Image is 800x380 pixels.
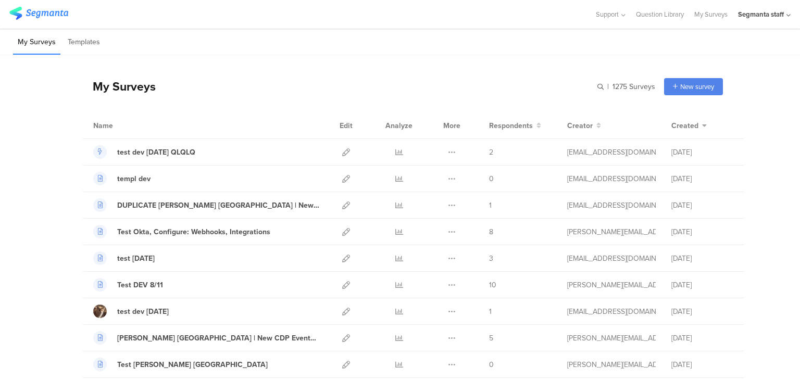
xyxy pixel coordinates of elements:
span: | [606,81,610,92]
span: 1 [489,200,492,211]
div: test dev mon 11 aug [117,306,169,317]
a: templ dev [93,172,151,185]
div: [DATE] [671,173,734,184]
button: Creator [567,120,601,131]
div: Nevin NC | New CDP Events, sgrd [117,333,319,344]
div: Edit [335,112,357,138]
div: channelle@segmanta.com [567,253,656,264]
div: Analyze [383,112,415,138]
div: [DATE] [671,359,734,370]
button: Created [671,120,707,131]
div: templ dev [117,173,151,184]
div: My Surveys [82,78,156,95]
div: eliran@segmanta.com [567,173,656,184]
span: Respondents [489,120,533,131]
div: More [441,112,463,138]
div: test dev aug 11 QLQLQ [117,147,195,158]
li: Templates [63,30,105,55]
span: Support [596,9,619,19]
div: raymund@segmanta.com [567,280,656,290]
div: [DATE] [671,226,734,237]
span: 0 [489,359,494,370]
a: DUPLICATE [PERSON_NAME] [GEOGRAPHIC_DATA] | New CDP Events [93,198,319,212]
div: raymund@segmanta.com [567,226,656,237]
div: eliran@segmanta.com [567,147,656,158]
div: svyatoslav@segmanta.com [567,200,656,211]
span: 10 [489,280,496,290]
div: [DATE] [671,306,734,317]
div: test 8.11.25 [117,253,155,264]
div: [DATE] [671,200,734,211]
a: Test Okta, Configure: Webhooks, Integrations [93,225,270,238]
img: segmanta logo [9,7,68,20]
span: 0 [489,173,494,184]
span: Creator [567,120,593,131]
span: 8 [489,226,493,237]
div: raymund@segmanta.com [567,333,656,344]
div: Test DEV 8/11 [117,280,163,290]
div: Name [93,120,156,131]
div: [DATE] [671,280,734,290]
div: Segmanta staff [738,9,784,19]
span: 1275 Surveys [612,81,655,92]
a: test [DATE] [93,251,155,265]
a: test dev [DATE] [93,305,169,318]
button: Respondents [489,120,541,131]
div: [DATE] [671,147,734,158]
div: raymund@segmanta.com [567,359,656,370]
a: Test DEV 8/11 [93,278,163,292]
a: Test [PERSON_NAME] [GEOGRAPHIC_DATA] [93,358,268,371]
span: 1 [489,306,492,317]
div: eliran@segmanta.com [567,306,656,317]
a: test dev [DATE] QLQLQ [93,145,195,159]
div: [DATE] [671,333,734,344]
div: Test Okta, Configure: Webhooks, Integrations [117,226,270,237]
span: New survey [680,82,714,92]
span: 3 [489,253,493,264]
div: [DATE] [671,253,734,264]
a: [PERSON_NAME] [GEOGRAPHIC_DATA] | New CDP Events, sgrd [93,331,319,345]
span: 2 [489,147,493,158]
li: My Surveys [13,30,60,55]
span: Created [671,120,698,131]
div: DUPLICATE Nevin NC | New CDP Events [117,200,319,211]
span: 5 [489,333,493,344]
div: Test Nevin NC [117,359,268,370]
